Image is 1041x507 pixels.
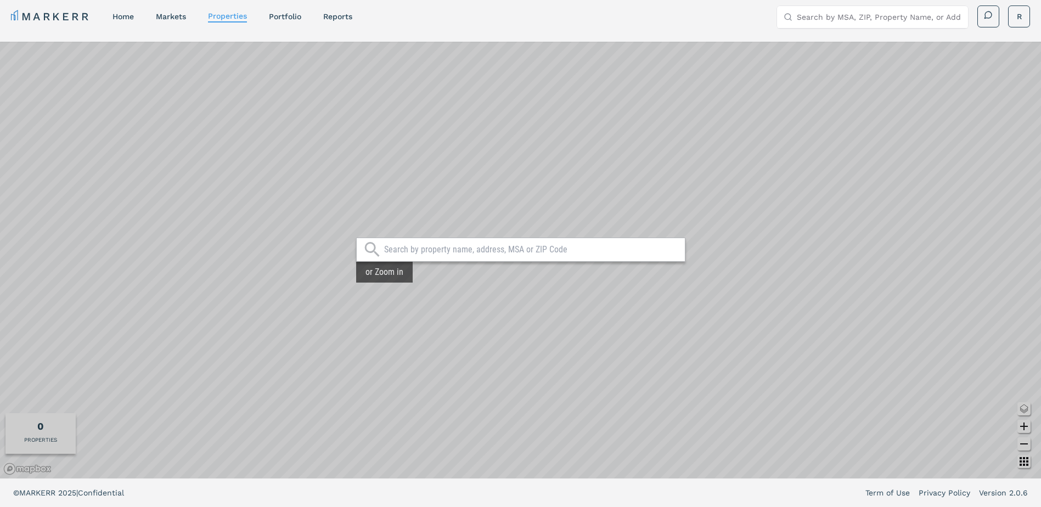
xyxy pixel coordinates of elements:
span: © [13,488,19,497]
input: Search by property name, address, MSA or ZIP Code [384,244,679,255]
span: MARKERR [19,488,58,497]
a: Mapbox logo [3,463,52,475]
a: Portfolio [269,12,301,21]
div: or Zoom in [356,262,413,283]
a: markets [156,12,186,21]
span: R [1017,11,1022,22]
div: Total of properties [37,419,44,433]
button: Other options map button [1017,455,1031,468]
a: Privacy Policy [919,487,970,498]
button: Change style map button [1017,402,1031,415]
a: MARKERR [11,9,91,24]
span: Confidential [78,488,124,497]
a: Term of Use [865,487,910,498]
button: Zoom out map button [1017,437,1031,450]
a: reports [323,12,352,21]
input: Search by MSA, ZIP, Property Name, or Address [797,6,961,28]
button: R [1008,5,1030,27]
a: home [112,12,134,21]
a: properties [208,12,247,20]
button: Zoom in map button [1017,420,1031,433]
a: Version 2.0.6 [979,487,1028,498]
div: PROPERTIES [24,436,57,444]
span: 2025 | [58,488,78,497]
